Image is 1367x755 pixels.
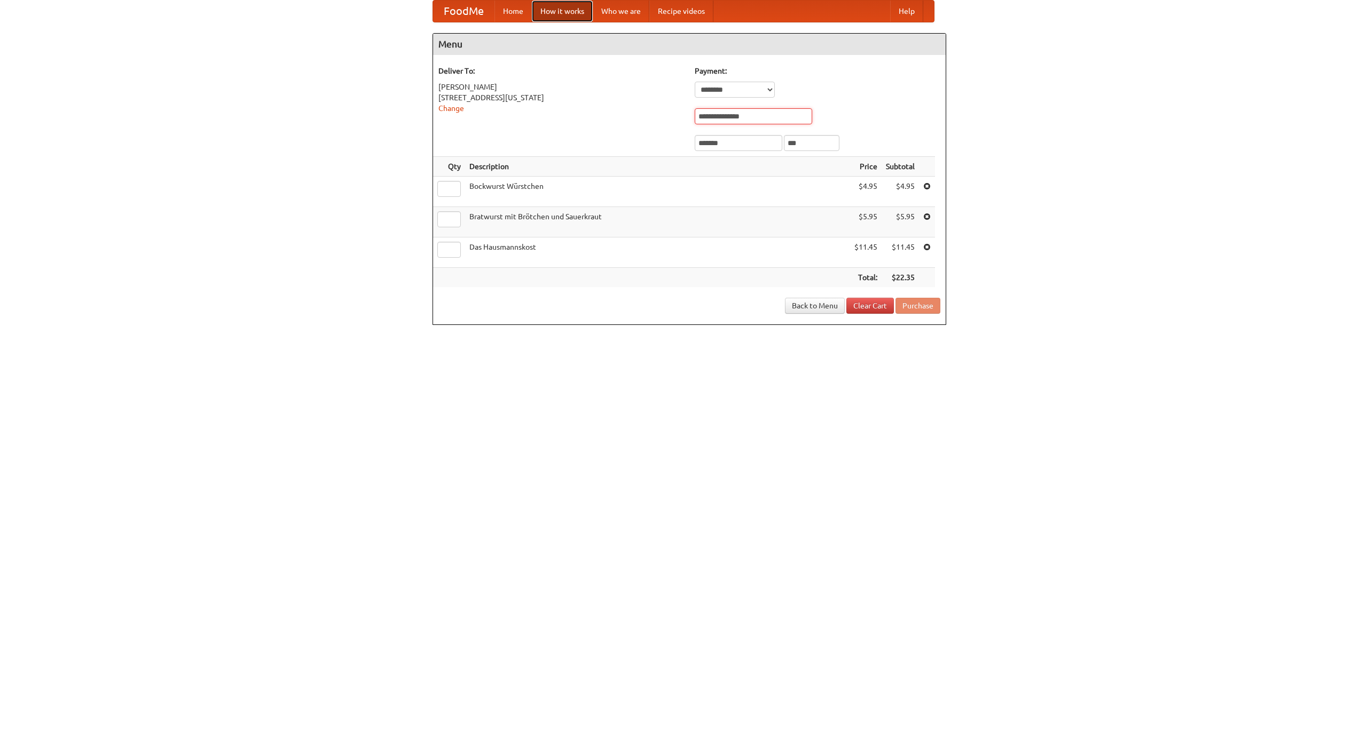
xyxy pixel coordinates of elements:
[895,298,940,314] button: Purchase
[846,298,894,314] a: Clear Cart
[433,34,946,55] h4: Menu
[532,1,593,22] a: How it works
[850,157,882,177] th: Price
[438,66,684,76] h5: Deliver To:
[882,157,919,177] th: Subtotal
[695,66,940,76] h5: Payment:
[649,1,713,22] a: Recipe videos
[882,177,919,207] td: $4.95
[850,207,882,237] td: $5.95
[438,82,684,92] div: [PERSON_NAME]
[465,237,850,268] td: Das Hausmannskost
[785,298,845,314] a: Back to Menu
[465,157,850,177] th: Description
[494,1,532,22] a: Home
[465,177,850,207] td: Bockwurst Würstchen
[438,104,464,113] a: Change
[438,92,684,103] div: [STREET_ADDRESS][US_STATE]
[850,237,882,268] td: $11.45
[882,207,919,237] td: $5.95
[882,268,919,288] th: $22.35
[882,237,919,268] td: $11.45
[593,1,649,22] a: Who we are
[433,1,494,22] a: FoodMe
[850,268,882,288] th: Total:
[465,207,850,237] td: Bratwurst mit Brötchen und Sauerkraut
[890,1,923,22] a: Help
[433,157,465,177] th: Qty
[850,177,882,207] td: $4.95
